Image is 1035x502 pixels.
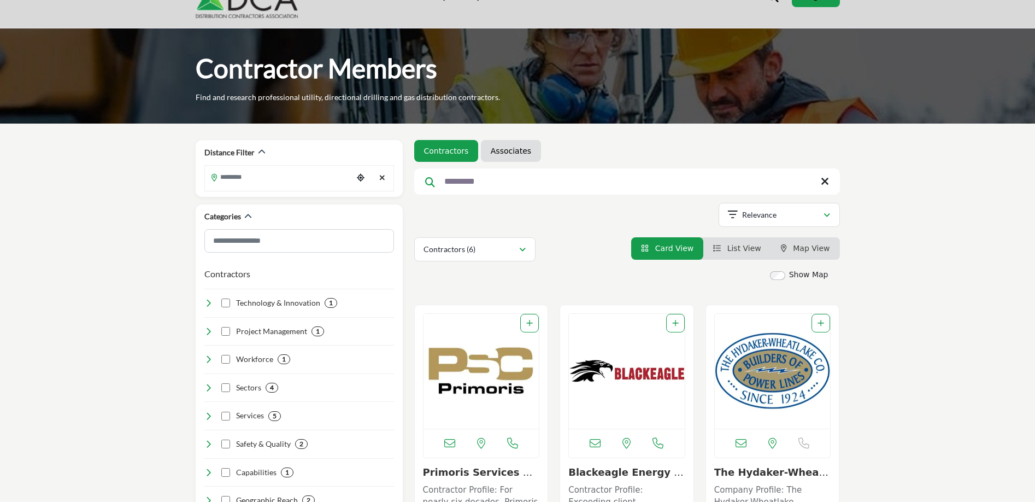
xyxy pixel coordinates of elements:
a: Add To List [672,319,679,328]
div: Clear search location [374,166,391,190]
h4: Services: Comprehensive offerings for pipeline construction, maintenance, and repair across vario... [236,410,264,421]
span: List View [727,244,761,253]
h4: Project Management: Effective planning, coordination, and oversight to deliver projects on time, ... [236,326,307,337]
h3: Blackeagle Energy Services [568,466,685,478]
a: Blackeagle Energy Se... [568,466,684,490]
a: Open Listing in new tab [569,314,685,429]
h1: Contractor Members [196,51,437,85]
label: Show Map [789,269,828,281]
h4: Workforce: Skilled, experienced, and diverse professionals dedicated to excellence in all aspects... [236,354,273,365]
h2: Distance Filter [204,147,255,158]
b: 2 [299,440,303,448]
div: 5 Results For Services [268,411,281,421]
li: Card View [631,237,703,260]
h3: The Hydaker-Wheatlake Co. [714,466,831,478]
li: Map View [771,237,840,260]
li: List View [703,237,771,260]
div: 1 Results For Technology & Innovation [325,298,337,308]
button: Contractors [204,267,250,281]
button: Relevance [719,203,840,227]
a: View List [713,244,761,253]
b: 4 [270,384,274,392]
input: Search Location [205,166,352,188]
a: The Hydaker-Wheatlak... [714,466,828,490]
a: Primoris Services Co... [423,466,533,490]
h2: Categories [204,211,241,222]
div: Choose your current location [352,166,369,190]
img: The Hydaker-Wheatlake Co. [715,314,831,429]
input: Select Project Management checkbox [221,327,230,336]
input: Search Keyword [414,168,840,195]
input: Select Services checkbox [221,412,230,421]
a: Add To List [526,319,533,328]
b: 1 [282,355,286,363]
b: 1 [329,299,333,307]
h4: Capabilities: Specialized skills and equipment for executing complex projects using advanced tech... [236,467,277,478]
img: Primoris Services Corporation [424,314,539,429]
h4: Technology & Innovation: Leveraging cutting-edge tools, systems, and processes to optimize effici... [236,297,320,308]
div: 1 Results For Workforce [278,354,290,364]
b: 1 [316,328,320,335]
h4: Safety & Quality: Unwavering commitment to ensuring the highest standards of safety, compliance, ... [236,439,291,450]
button: Contractors (6) [414,237,536,261]
div: 1 Results For Capabilities [281,468,293,477]
div: 4 Results For Sectors [266,383,278,393]
h4: Sectors: Serving multiple industries, including oil & gas, water, sewer, electric power, and tele... [236,382,261,393]
a: Open Listing in new tab [715,314,831,429]
a: Map View [781,244,830,253]
a: View Card [641,244,693,253]
input: Select Technology & Innovation checkbox [221,299,230,307]
input: Search Category [204,229,394,253]
p: Find and research professional utility, directional drilling and gas distribution contractors. [196,92,500,103]
a: Contractors [424,145,469,156]
span: Map View [793,244,830,253]
p: Contractors (6) [424,244,475,255]
img: Blackeagle Energy Services [569,314,685,429]
input: Select Workforce checkbox [221,355,230,364]
input: Select Sectors checkbox [221,383,230,392]
a: Associates [491,145,531,156]
b: 5 [273,412,277,420]
input: Select Safety & Quality checkbox [221,440,230,448]
div: 2 Results For Safety & Quality [295,439,308,449]
a: Add To List [818,319,824,328]
input: Select Capabilities checkbox [221,468,230,477]
a: Open Listing in new tab [424,314,539,429]
p: Relevance [742,209,777,220]
span: Card View [655,244,693,253]
h3: Primoris Services Corporation [423,466,540,478]
div: 1 Results For Project Management [311,326,324,336]
b: 1 [285,469,289,476]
